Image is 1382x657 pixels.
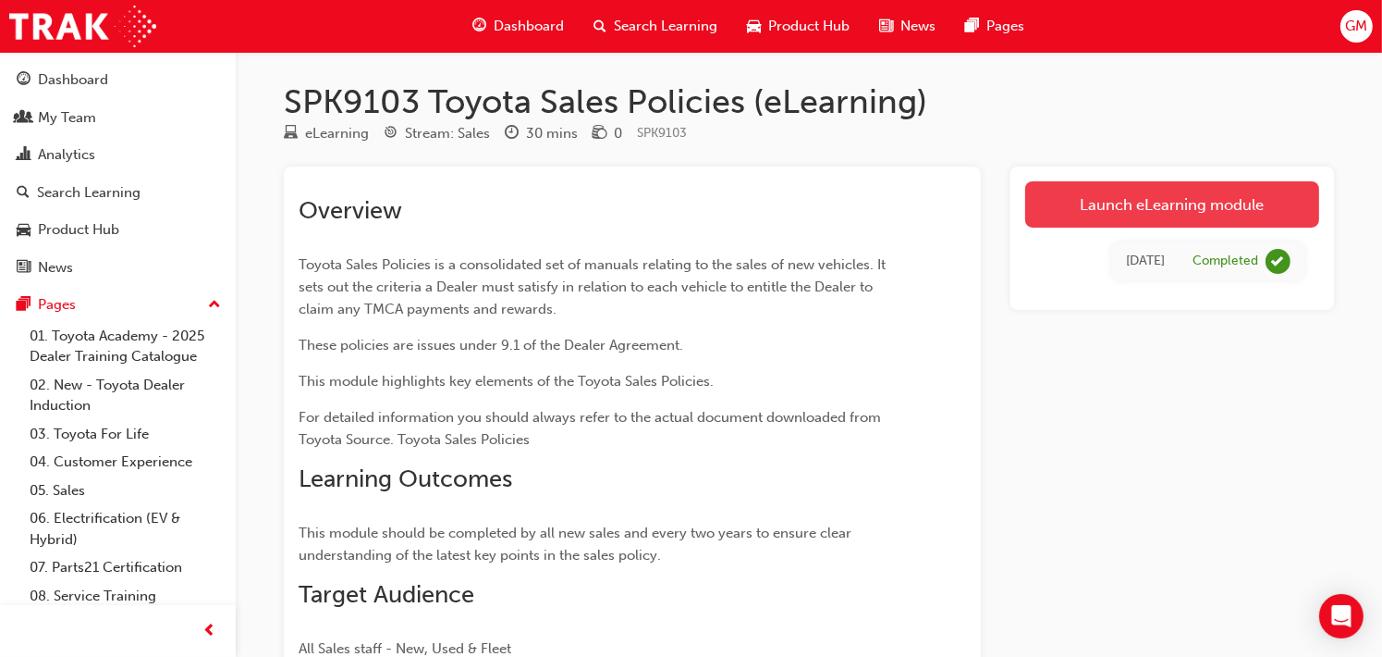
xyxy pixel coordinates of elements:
[879,15,893,38] span: news-icon
[593,15,606,38] span: search-icon
[637,125,687,141] span: Learning resource code
[299,373,714,390] span: This module highlights key elements of the Toyota Sales Policies.
[22,477,228,505] a: 05. Sales
[305,123,369,144] div: eLearning
[384,126,397,143] span: target-icon
[38,294,76,316] div: Pages
[17,297,31,314] span: pages-icon
[299,525,855,564] span: This module should be completed by all new sales and every two years to ensure clear understandin...
[299,640,511,657] span: All Sales staff - New, Used & Fleet
[17,185,30,202] span: search-icon
[7,59,228,288] button: DashboardMy TeamAnalyticsSearch LearningProduct HubNews
[284,122,369,145] div: Type
[22,553,228,582] a: 07. Parts21 Certification
[950,7,1039,45] a: pages-iconPages
[7,288,228,322] button: Pages
[284,126,298,143] span: learningResourceType_ELEARNING-icon
[299,580,474,609] span: Target Audience
[579,7,732,45] a: search-iconSearch Learning
[1266,249,1290,274] span: learningRecordVerb_COMPLETE-icon
[900,16,936,37] span: News
[17,147,31,164] span: chart-icon
[1192,253,1258,270] div: Completed
[747,15,761,38] span: car-icon
[1319,594,1364,638] div: Open Intercom Messenger
[7,251,228,285] a: News
[22,448,228,477] a: 04. Customer Experience
[1340,10,1373,43] button: GM
[37,182,141,204] div: Search Learning
[458,7,579,45] a: guage-iconDashboard
[299,196,402,225] span: Overview
[284,81,1334,122] h1: SPK9103 Toyota Sales Policies (eLearning)
[38,69,108,91] div: Dashboard
[299,465,512,493] span: Learning Outcomes
[7,101,228,135] a: My Team
[472,15,486,38] span: guage-icon
[208,293,221,317] span: up-icon
[17,110,31,127] span: people-icon
[7,213,228,247] a: Product Hub
[505,122,578,145] div: Duration
[494,16,564,37] span: Dashboard
[614,123,622,144] div: 0
[22,582,228,611] a: 08. Service Training
[299,409,885,448] span: For detailed information you should always refer to the actual document downloaded from Toyota So...
[17,260,31,277] span: news-icon
[1126,251,1165,272] div: Tue Sep 11 2018 00:00:00 GMT+1000 (Australian Eastern Standard Time)
[17,222,31,239] span: car-icon
[965,15,979,38] span: pages-icon
[203,620,217,643] span: prev-icon
[1345,16,1367,37] span: GM
[593,126,606,143] span: money-icon
[7,176,228,210] a: Search Learning
[405,123,490,144] div: Stream: Sales
[17,72,31,89] span: guage-icon
[22,420,228,449] a: 03. Toyota For Life
[864,7,950,45] a: news-iconNews
[732,7,864,45] a: car-iconProduct Hub
[9,6,156,47] img: Trak
[299,256,889,317] span: Toyota Sales Policies is a consolidated set of manuals relating to the sales of new vehicles. It ...
[1025,181,1319,228] a: Launch eLearning module
[505,126,519,143] span: clock-icon
[38,219,119,241] div: Product Hub
[22,322,228,371] a: 01. Toyota Academy - 2025 Dealer Training Catalogue
[7,138,228,172] a: Analytics
[614,16,717,37] span: Search Learning
[593,122,622,145] div: Price
[384,122,490,145] div: Stream
[38,107,96,129] div: My Team
[38,257,73,279] div: News
[7,63,228,97] a: Dashboard
[38,144,95,166] div: Analytics
[986,16,1024,37] span: Pages
[768,16,850,37] span: Product Hub
[22,504,228,553] a: 06. Electrification (EV & Hybrid)
[526,123,578,144] div: 30 mins
[22,371,228,420] a: 02. New - Toyota Dealer Induction
[299,337,683,353] span: These policies are issues under 9.1 of the Dealer Agreement.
